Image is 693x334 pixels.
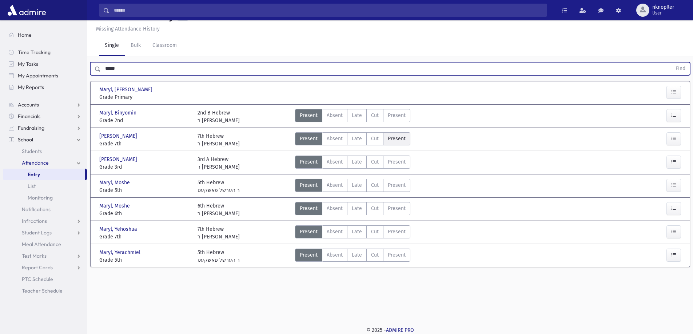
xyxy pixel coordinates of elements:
div: 3rd A Hebrew ר [PERSON_NAME] [198,156,240,171]
span: Late [352,181,362,189]
div: 5th Hebrew ר הערשל פאשקעס [198,249,240,264]
a: School [3,134,87,145]
input: Search [109,4,547,17]
span: Accounts [18,101,39,108]
div: AttTypes [295,156,410,171]
a: Financials [3,110,87,122]
span: Grade 7th [99,140,190,148]
span: Late [352,135,362,142]
span: Late [352,205,362,212]
span: School [18,136,33,143]
a: Accounts [3,99,87,110]
span: Maryl, Binyomin [99,109,138,117]
u: Missing Attendance History [96,26,160,32]
span: Maryl, Yerachmiel [99,249,142,256]
span: Present [300,112,318,119]
span: My Appointments [18,72,58,79]
span: Absent [327,181,343,189]
span: nknopfler [652,4,674,10]
span: Maryl, Yehoshua [99,225,139,233]
span: Attendance [22,160,49,166]
a: Student Logs [3,227,87,238]
span: Grade 5th [99,186,190,194]
div: © 2025 - [99,326,681,334]
span: Present [388,135,406,142]
div: AttTypes [295,132,410,148]
span: Infractions [22,218,47,224]
span: Present [388,112,406,119]
span: Fundraising [18,125,44,131]
span: Student Logs [22,229,52,236]
span: Cut [371,251,379,259]
a: Meal Attendance [3,238,87,250]
a: Infractions [3,215,87,227]
span: Present [388,181,406,189]
span: Report Cards [22,264,53,271]
a: Attendance [3,157,87,169]
a: Missing Attendance History [93,26,160,32]
span: Teacher Schedule [22,287,63,294]
div: AttTypes [295,225,410,241]
div: 5th Hebrew ר הערשל פאשקעס [198,179,240,194]
a: Teacher Schedule [3,285,87,297]
div: 6th Hebrew ר [PERSON_NAME] [198,202,240,217]
a: Students [3,145,87,157]
span: Maryl, Moshe [99,179,131,186]
span: Maryl, [PERSON_NAME] [99,86,154,93]
div: 2nd B Hebrew ר [PERSON_NAME] [198,109,240,124]
a: PTC Schedule [3,273,87,285]
div: 7th Hebrew ר [PERSON_NAME] [198,225,240,241]
img: AdmirePro [6,3,48,17]
a: Home [3,29,87,41]
a: Entry [3,169,85,180]
span: Present [388,205,406,212]
span: Grade Primary [99,93,190,101]
span: Meal Attendance [22,241,61,248]
a: My Tasks [3,58,87,70]
span: [PERSON_NAME] [99,132,139,140]
a: Bulk [125,36,147,56]
a: Notifications [3,204,87,215]
a: List [3,180,87,192]
span: User [652,10,674,16]
span: Late [352,228,362,236]
span: Cut [371,112,379,119]
span: Present [388,251,406,259]
span: Present [300,181,318,189]
div: AttTypes [295,109,410,124]
span: Present [300,135,318,142]
span: Cut [371,181,379,189]
a: Fundraising [3,122,87,134]
span: Test Marks [22,253,47,259]
a: Single [99,36,125,56]
button: Find [671,63,690,75]
span: Absent [327,228,343,236]
span: Present [300,205,318,212]
div: AttTypes [295,179,410,194]
span: Absent [327,135,343,142]
span: Students [22,148,42,154]
a: Monitoring [3,192,87,204]
span: PTC Schedule [22,276,53,282]
span: Absent [327,205,343,212]
a: Report Cards [3,262,87,273]
span: My Reports [18,84,44,90]
span: Present [300,158,318,166]
span: Late [352,158,362,166]
span: Financials [18,113,40,120]
a: Test Marks [3,250,87,262]
span: Grade 7th [99,233,190,241]
span: Entry [28,171,40,178]
span: Present [388,228,406,236]
a: My Appointments [3,70,87,81]
span: Notifications [22,206,51,213]
span: My Tasks [18,61,38,67]
a: My Reports [3,81,87,93]
span: Grade 3rd [99,163,190,171]
span: List [28,183,36,189]
span: [PERSON_NAME] [99,156,139,163]
span: Monitoring [28,194,53,201]
a: Time Tracking [3,47,87,58]
span: Time Tracking [18,49,51,56]
div: AttTypes [295,249,410,264]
